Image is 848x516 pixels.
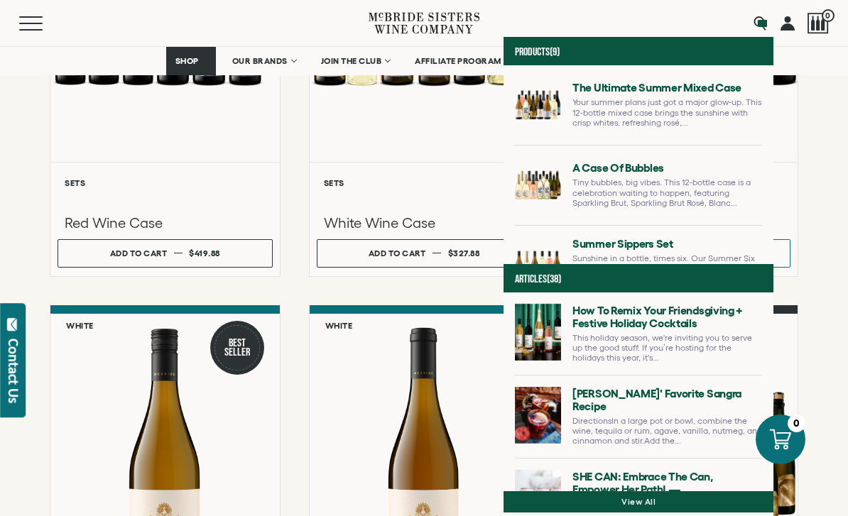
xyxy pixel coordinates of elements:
[232,56,288,66] span: OUR BRANDS
[6,339,21,403] div: Contact Us
[515,304,762,375] a: Go to How To Remix Your Friendsgiving + Festive Holiday Cocktails page
[325,321,353,330] h6: White
[515,45,762,60] h4: Products
[448,248,480,258] span: $327.88
[515,157,762,225] a: Go to A Case of Bubbles page
[515,237,762,306] a: Go to Summer Sippers Set page
[415,56,501,66] span: AFFILIATE PROGRAM
[110,243,168,263] div: Add to cart
[788,415,805,432] div: 0
[65,178,266,187] h6: Sets
[406,47,511,75] a: AFFILIATE PROGRAM
[312,47,399,75] a: JOIN THE CLUB
[65,214,266,232] h3: Red Wine Case
[324,178,525,187] h6: Sets
[515,387,762,458] a: Go to Kelis' Favorite Sangra Recipe page
[621,497,656,506] a: View all
[550,45,560,59] span: (9)
[321,56,382,66] span: JOIN THE CLUB
[166,47,216,75] a: SHOP
[19,16,70,31] button: Mobile Menu Trigger
[189,248,220,258] span: $419.88
[369,243,426,263] div: Add to cart
[515,273,762,287] h4: Articles
[547,273,561,286] span: (38)
[515,77,762,145] a: Go to The Ultimate Summer Mixed Case page
[66,321,94,330] h6: White
[324,214,525,232] h3: White Wine Case
[317,239,532,268] button: Add to cart $327.88
[223,47,305,75] a: OUR BRANDS
[822,9,835,22] span: 0
[58,239,273,268] button: Add to cart $419.88
[175,56,200,66] span: SHOP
